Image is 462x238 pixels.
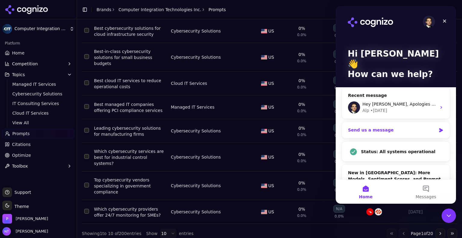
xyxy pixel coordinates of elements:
[298,180,305,186] div: 0%
[2,59,74,69] button: Competition
[103,10,114,20] div: Close
[2,70,74,79] button: Topics
[97,7,226,13] nav: breadcrumb
[268,209,274,215] span: US
[171,154,221,160] a: Cybersecurity Solutions
[6,159,114,200] div: New in [GEOGRAPHIC_DATA]: More Models, Sentiment Scores, and Prompt Insights!
[14,26,67,32] span: Computer Integration Technologies Inc.
[333,50,345,58] div: N/A
[171,209,221,215] a: Cybersecurity Solutions
[80,189,101,193] span: Messages
[261,81,267,86] img: US flag
[2,129,74,138] a: Prompts
[84,80,89,85] button: Select row 5
[268,54,274,60] span: US
[171,28,221,34] a: Cybersecurity Solutions
[12,189,31,195] span: Support
[442,207,452,217] button: Edit in sheet
[408,209,437,215] div: [DATE]
[268,128,274,134] span: US
[268,154,274,160] span: US
[179,230,194,236] span: entries
[2,39,74,48] div: Platform
[94,206,166,218] a: Which cybersecurity providers offer 24/7 monitoring for SMEs?
[171,183,221,189] a: Cybersecurity Solutions
[297,85,306,90] span: 0.0%
[208,7,226,13] span: Prompts
[84,209,89,214] button: Select row 10
[171,54,221,60] a: Cybersecurity Solutions
[2,227,11,236] img: Nate Tower
[12,141,31,147] span: Citations
[12,72,25,78] span: Topics
[12,61,38,67] span: Competition
[82,230,141,236] div: Showing 1 to 10 of 200 entries
[297,59,306,63] span: 0.0%
[268,80,274,86] span: US
[16,216,48,221] span: Perrill
[333,124,345,132] div: N/A
[171,80,207,86] a: Cloud IT Services
[119,7,201,13] a: Computer Integration Technologies Inc.
[298,151,305,157] div: 0%
[13,229,48,234] span: [PERSON_NAME]
[334,159,344,164] span: 0.0%
[268,183,274,189] span: US
[94,125,166,137] a: Leading cybersecurity solutions for manufacturing firms
[297,187,306,192] span: 0.0%
[10,90,67,98] a: Cybersecurity Solutions
[333,150,345,158] div: N/A
[336,6,456,204] iframe: To enrich screen reader interactions, please activate Accessibility in Grammarly extension settings
[334,188,344,193] span: 0.0%
[12,110,65,116] span: Cloud IT Services
[12,152,31,158] span: Optimize
[334,109,344,114] span: 0.0%
[2,214,48,224] button: Open organization switcher
[2,24,12,34] img: Computer Integration Technologies Inc.
[94,25,166,37] a: Best cybersecurity solutions for cloud infrastructure security
[12,81,65,87] span: Managed IT Services
[334,59,344,64] span: 0.0%
[333,179,345,187] div: N/A
[333,76,345,84] div: N/A
[334,214,344,219] span: 0.0%
[268,104,274,110] span: US
[297,32,306,37] span: 0.0%
[12,91,65,97] span: Cybersecurity Solutions
[298,51,305,57] div: 0%
[334,85,344,90] span: 0.0%
[2,150,74,160] a: Optimize
[12,164,108,183] div: New in [GEOGRAPHIC_DATA]: More Models, Sentiment Scores, and Prompt Insights!
[261,210,267,214] img: US flag
[261,184,267,188] img: US flag
[12,204,29,209] span: Theme
[12,131,30,137] span: Prompts
[298,125,305,131] div: 0%
[171,128,221,134] a: Cybersecurity Solutions
[10,99,67,108] a: IT Consulting Services
[333,100,345,108] div: N/A
[10,109,67,117] a: Cloud IT Services
[60,174,120,198] button: Messages
[94,101,166,113] a: Best managed IT companies offering PCI compliance services
[171,104,214,110] a: Managed IT Services
[12,100,65,107] span: IT Consulting Services
[10,80,67,88] a: Managed IT Services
